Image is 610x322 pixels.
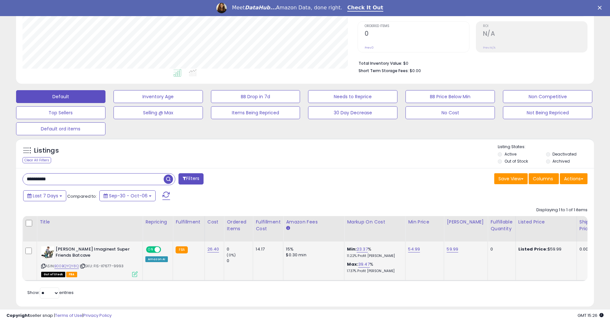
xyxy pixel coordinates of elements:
b: Max: [347,261,358,267]
div: % [347,261,400,273]
div: Min Price [408,219,441,225]
span: All listings that are currently out of stock and unavailable for purchase on Amazon [41,272,65,277]
small: Prev: 0 [365,46,374,50]
h5: Listings [34,146,59,155]
span: 2025-10-14 15:26 GMT [578,312,604,318]
li: $0 [359,59,583,67]
button: Not Being Repriced [503,106,592,119]
button: Top Sellers [16,106,105,119]
button: Filters [178,173,204,185]
a: 54.99 [408,246,420,252]
div: Markup on Cost [347,219,403,225]
div: Fulfillment Cost [256,219,280,232]
p: 17.37% Profit [PERSON_NAME] [347,269,400,273]
button: Non Competitive [503,90,592,103]
i: DataHub... [245,5,276,11]
div: [PERSON_NAME] [447,219,485,225]
div: Title [40,219,140,225]
b: Short Term Storage Fees: [359,68,409,73]
div: Fulfillable Quantity [490,219,513,232]
button: Default [16,90,105,103]
span: Sep-30 - Oct-06 [109,193,148,199]
button: 30 Day Decrease [308,106,397,119]
button: Items Being Repriced [211,106,300,119]
div: Ordered Items [227,219,250,232]
div: 14.17 [256,246,278,252]
button: Selling @ Max [114,106,203,119]
span: Show: entries [27,289,74,296]
div: Displaying 1 to 1 of 1 items [536,207,587,213]
button: Default ord items [16,122,105,135]
label: Active [505,151,516,157]
div: Ship Price [579,219,592,232]
b: Listed Price: [518,246,548,252]
div: Amazon Fees [286,219,341,225]
h2: 0 [365,30,469,39]
span: ROI [483,24,587,28]
p: 11.22% Profit [PERSON_NAME] [347,254,400,258]
div: 0.00 [579,246,590,252]
div: Amazon AI [145,256,168,262]
button: Sep-30 - Oct-06 [99,190,156,201]
a: 39.47 [358,261,370,268]
a: 26.40 [207,246,219,252]
span: | SKU: FIS-X7677-9993 [80,263,124,269]
small: Prev: N/A [483,46,496,50]
div: Clear All Filters [23,157,51,163]
a: B00BQYQY8Q [54,263,79,269]
b: Total Inventory Value: [359,61,402,66]
small: Amazon Fees. [286,225,290,231]
img: 51NFTfFcxTL._SL40_.jpg [41,246,54,259]
a: Privacy Policy [83,312,112,318]
div: 15% [286,246,339,252]
div: Meet Amazon Data, done right. [232,5,342,11]
span: ON [147,247,155,252]
span: Ordered Items [365,24,469,28]
div: Cost [207,219,222,225]
div: Listed Price [518,219,574,225]
label: Archived [552,158,570,164]
div: ASIN: [41,246,138,276]
a: Check It Out [347,5,383,12]
th: The percentage added to the cost of goods (COGS) that forms the calculator for Min & Max prices. [344,216,405,241]
span: $0.00 [410,68,421,74]
div: Repricing [145,219,170,225]
button: No Cost [405,106,495,119]
b: Min: [347,246,357,252]
label: Deactivated [552,151,577,157]
p: Listing States: [498,144,594,150]
div: 0 [227,246,253,252]
b: [PERSON_NAME] Imaginext Super Friends Batcave [56,246,134,260]
small: FBA [176,246,187,253]
div: $59.99 [518,246,572,252]
span: Last 7 Days [33,193,58,199]
div: 0 [227,258,253,264]
label: Out of Stock [505,158,528,164]
div: % [347,246,400,258]
span: FBA [66,272,77,277]
span: Columns [533,175,553,182]
a: 59.99 [447,246,458,252]
span: OFF [160,247,170,252]
div: $0.30 min [286,252,339,258]
div: Fulfillment [176,219,202,225]
div: seller snap | | [6,313,112,319]
button: BB Drop in 7d [211,90,300,103]
span: Compared to: [67,193,97,199]
div: Close [598,6,604,10]
button: BB Price Below Min [405,90,495,103]
a: Terms of Use [55,312,82,318]
button: Inventory Age [114,90,203,103]
button: Last 7 Days [23,190,66,201]
img: Profile image for Georgie [216,3,227,13]
button: Actions [560,173,587,184]
h2: N/A [483,30,587,39]
small: (0%) [227,252,236,258]
strong: Copyright [6,312,30,318]
div: 0 [490,246,510,252]
button: Needs to Reprice [308,90,397,103]
button: Columns [529,173,559,184]
a: 23.37 [357,246,368,252]
button: Save View [494,173,528,184]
